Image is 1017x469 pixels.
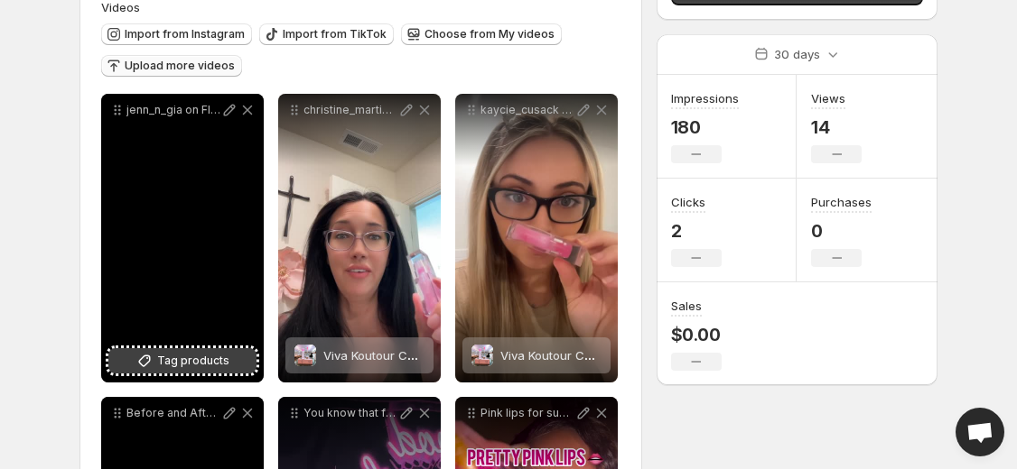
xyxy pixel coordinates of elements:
span: Upload more videos [125,59,235,73]
div: christine_martinez9 on Flip_ 174 views 80 comments 1Viva Koutour Cosmetics PH- Lip Changing Oil H... [278,94,441,382]
img: Viva Koutour Cosmetics PH- Lip Changing Oil Hydrating Shimmer Lip Gloss with Hyaluronic Acid, Bub... [471,345,493,366]
p: jenn_n_gia on Flip_ 290 views 84 comments 1 [126,103,220,117]
button: Tag products [108,348,257,373]
h3: Clicks [671,193,705,211]
h3: Sales [671,297,702,315]
p: 2 [671,220,722,242]
a: Open chat [956,408,1004,456]
button: Choose from My videos [401,23,562,45]
p: christine_martinez9 on Flip_ 174 views 80 comments 1 [303,103,397,117]
p: $0.00 [671,324,722,345]
button: Upload more videos [101,55,242,77]
button: Import from Instagram [101,23,252,45]
h3: Impressions [671,89,739,107]
p: You know that feeling when you find a lip gloss so good you just cant bring yourself to share Tha... [303,406,397,420]
p: 0 [811,220,872,242]
img: Viva Koutour Cosmetics PH- Lip Changing Oil Hydrating Shimmer Lip Gloss with Hyaluronic Acid, Bub... [294,345,316,366]
p: 30 days [774,45,820,63]
span: Import from Instagram [125,27,245,41]
div: kaycie_cusack on Flip_ 0 views 0 comments 1Viva Koutour Cosmetics PH- Lip Changing Oil Hydrating ... [455,94,618,382]
span: Choose from My videos [425,27,555,41]
span: Viva Koutour Cosmetics PH- Lip Changing Oil Hydrating Shimmer Lip Gloss with Hyaluronic Acid, Bub... [323,348,940,363]
p: kaycie_cusack on Flip_ 0 views 0 comments 1 [481,103,574,117]
p: 14 [811,116,862,138]
div: jenn_n_gia on Flip_ 290 views 84 comments 1Tag products [101,94,264,382]
span: Import from TikTok [283,27,387,41]
h3: Views [811,89,845,107]
p: Pink lips for summer Yes please Can our VKC lip oils be your new fave Especially with that fun sh... [481,406,574,420]
p: 180 [671,116,739,138]
p: Before and After Apply the lip oil and see instant results Formulated to work on all skin types [126,406,220,420]
h3: Purchases [811,193,872,211]
span: Tag products [157,352,229,370]
button: Import from TikTok [259,23,394,45]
